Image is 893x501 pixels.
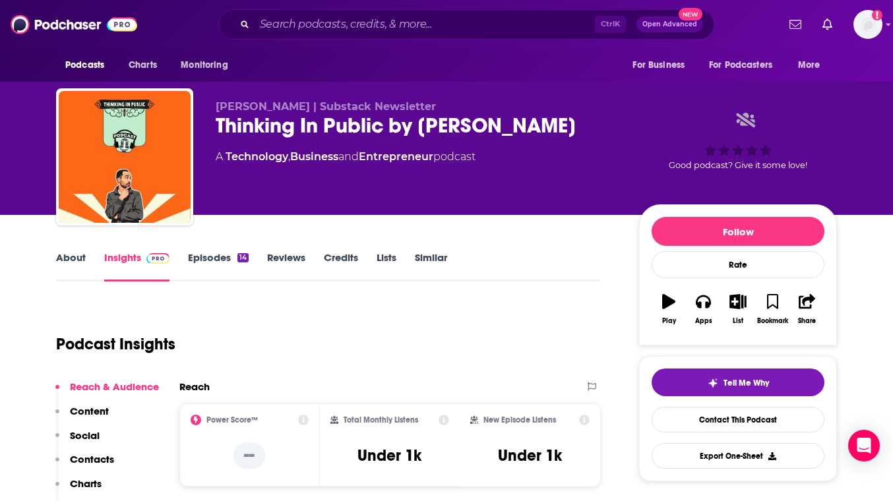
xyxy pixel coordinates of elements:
span: Tell Me Why [724,378,769,388]
button: Content [55,405,109,429]
button: Play [652,285,686,333]
img: Podchaser Pro [146,253,169,264]
p: -- [233,442,265,469]
button: tell me why sparkleTell Me Why [652,368,824,396]
p: Reach & Audience [70,380,159,393]
div: Apps [695,317,712,325]
button: Open AdvancedNew [636,16,703,32]
span: Open Advanced [642,21,697,28]
h2: Power Score™ [206,415,258,425]
span: Monitoring [181,56,228,74]
span: For Podcasters [709,56,772,74]
h3: Under 1k [498,446,562,465]
a: About [56,251,86,281]
button: Contacts [55,453,114,477]
button: open menu [171,53,245,78]
a: Credits [324,251,358,281]
img: tell me why sparkle [708,378,718,388]
span: New [679,8,702,20]
button: List [721,285,755,333]
div: A podcast [216,149,476,165]
a: Similar [415,251,447,281]
a: Entrepreneur [359,150,433,163]
a: Show notifications dropdown [784,13,807,36]
a: Business [290,150,338,163]
span: Good podcast? Give it some love! [669,160,807,170]
span: Podcasts [65,56,104,74]
button: open menu [700,53,791,78]
button: Share [790,285,824,333]
a: Lists [377,251,396,281]
div: Share [798,317,816,325]
a: Episodes14 [188,251,249,281]
a: Contact This Podcast [652,407,824,432]
span: Charts [129,56,157,74]
span: Ctrl K [595,16,626,33]
span: , [288,150,290,163]
button: Apps [686,285,720,333]
input: Search podcasts, credits, & more... [255,14,595,35]
div: List [733,317,743,325]
a: InsightsPodchaser Pro [104,251,169,281]
div: Open Intercom Messenger [848,430,880,461]
img: User Profile [853,10,882,39]
p: Content [70,405,109,417]
div: Search podcasts, credits, & more... [218,9,714,40]
button: Follow [652,217,824,246]
img: Thinking In Public by Alperen Zeki Gokmen [59,91,191,223]
div: Good podcast? Give it some love! [639,100,837,182]
p: Contacts [70,453,114,465]
h3: Under 1k [357,446,421,465]
a: Charts [120,53,165,78]
svg: Add a profile image [872,10,882,20]
button: Reach & Audience [55,380,159,405]
button: open menu [789,53,837,78]
span: Logged in as hannah.bishop [853,10,882,39]
span: [PERSON_NAME] | Substack Newsletter [216,100,436,113]
div: Rate [652,251,824,278]
a: Reviews [267,251,305,281]
h2: Total Monthly Listens [344,415,418,425]
button: Social [55,429,100,454]
h2: Reach [179,380,210,393]
span: For Business [632,56,685,74]
h2: New Episode Listens [483,415,556,425]
a: Technology [226,150,288,163]
button: open menu [56,53,121,78]
img: Podchaser - Follow, Share and Rate Podcasts [11,12,137,37]
div: 14 [237,253,249,262]
button: open menu [623,53,701,78]
p: Charts [70,477,102,490]
a: Show notifications dropdown [817,13,838,36]
h1: Podcast Insights [56,334,175,354]
span: and [338,150,359,163]
p: Social [70,429,100,442]
button: Export One-Sheet [652,443,824,469]
div: Play [662,317,676,325]
div: Bookmark [757,317,788,325]
span: More [798,56,820,74]
button: Show profile menu [853,10,882,39]
button: Bookmark [755,285,789,333]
